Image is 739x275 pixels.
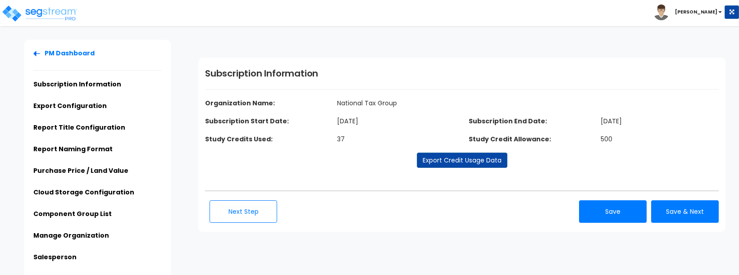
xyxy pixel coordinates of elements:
[594,135,726,144] dd: 500
[33,166,128,175] a: Purchase Price / Land Value
[33,80,121,89] a: Subscription Information
[205,67,719,80] h1: Subscription Information
[330,117,462,126] dd: [DATE]
[33,123,125,132] a: Report Title Configuration
[462,117,594,126] dt: Subscription End Date:
[594,117,726,126] dd: [DATE]
[653,5,669,20] img: avatar.png
[1,5,78,23] img: logo_pro_r.png
[33,231,109,240] a: Manage Organization
[198,99,462,108] dt: Organization Name:
[330,99,594,108] dd: National Tax Group
[675,9,717,15] b: [PERSON_NAME]
[33,209,112,218] a: Component Group List
[198,135,330,144] dt: Study Credits Used:
[33,252,77,261] a: Salesperson
[33,101,107,110] a: Export Configuration
[33,144,113,153] a: Report Naming Format
[33,188,134,197] a: Cloud Storage Configuration
[198,117,330,126] dt: Subscription Start Date:
[33,51,40,56] img: Back
[33,49,95,58] a: PM Dashboard
[417,153,507,168] a: Export Credit Usage Data
[579,200,647,223] button: Save
[330,135,462,144] dd: 37
[210,200,277,223] button: Next Step
[651,200,719,223] button: Save & Next
[462,135,594,144] dt: Study Credit Allowance:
